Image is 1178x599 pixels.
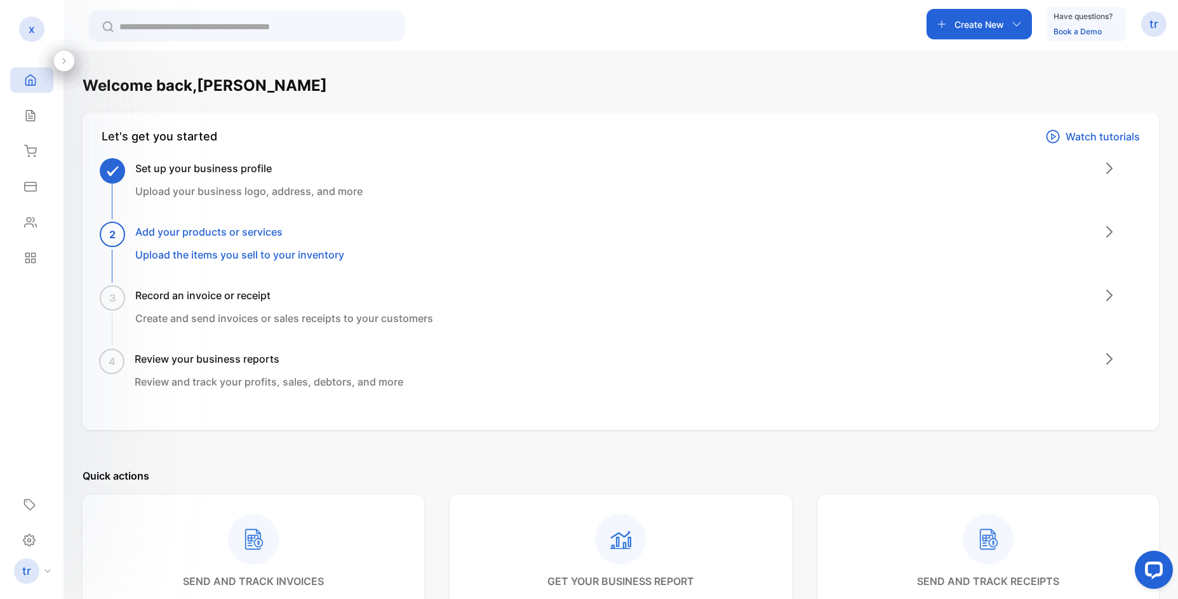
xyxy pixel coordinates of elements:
[1125,546,1178,599] iframe: LiveChat chat widget
[29,21,35,37] p: x
[135,184,363,199] p: Upload your business logo, address, and more
[135,224,344,239] h3: Add your products or services
[22,563,31,579] p: tr
[1054,10,1113,23] p: Have questions?
[83,468,1159,483] p: Quick actions
[1054,27,1102,36] a: Book a Demo
[547,574,694,589] p: get your business report
[917,574,1059,589] p: send and track receipts
[1066,129,1140,144] p: Watch tutorials
[183,574,324,589] p: send and track invoices
[135,288,433,303] h3: Record an invoice or receipt
[83,74,327,97] h1: Welcome back, [PERSON_NAME]
[954,18,1004,31] p: Create New
[135,247,344,262] p: Upload the items you sell to your inventory
[109,290,116,306] span: 3
[1141,9,1167,39] button: tr
[1149,16,1158,32] p: tr
[135,311,433,326] p: Create and send invoices or sales receipts to your customers
[102,128,217,145] div: Let's get you started
[135,374,403,389] p: Review and track your profits, sales, debtors, and more
[109,227,116,242] span: 2
[109,354,116,369] span: 4
[135,351,403,367] h3: Review your business reports
[1045,128,1140,145] a: Watch tutorials
[135,161,363,176] h3: Set up your business profile
[927,9,1032,39] button: Create New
